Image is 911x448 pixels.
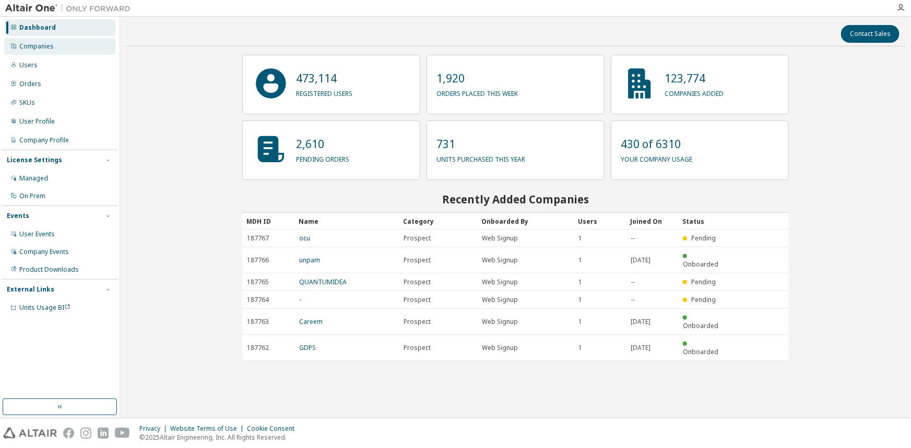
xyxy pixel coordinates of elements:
[682,213,726,229] div: Status
[631,278,635,286] span: --
[170,425,247,433] div: Website Terms of Use
[19,61,38,69] div: Users
[482,296,518,304] span: Web Signup
[436,86,518,98] p: orders placed this week
[19,136,69,144] div: Company Profile
[19,23,56,32] div: Dashboard
[19,80,41,88] div: Orders
[578,278,582,286] span: 1
[247,234,269,243] span: 187767
[631,296,635,304] span: --
[3,428,57,439] img: altair_logo.svg
[578,344,582,352] span: 1
[403,213,473,229] div: Category
[631,256,650,264] span: [DATE]
[7,156,62,164] div: License Settings
[482,256,518,264] span: Web Signup
[296,86,352,98] p: registered users
[683,347,718,356] span: Onboarded
[5,3,136,14] img: Altair One
[7,285,54,294] div: External Links
[139,425,170,433] div: Privacy
[19,303,70,312] span: Units Usage BI
[19,99,35,107] div: SKUs
[299,256,320,264] a: unpam
[296,152,349,164] p: pending orders
[296,70,352,86] p: 473,114
[578,296,582,304] span: 1
[299,234,310,243] a: ocu
[578,318,582,326] span: 1
[115,428,130,439] img: youtube.svg
[98,428,109,439] img: linkedin.svg
[247,296,269,304] span: 187764
[19,192,45,200] div: On Prem
[631,344,650,352] span: [DATE]
[436,70,518,86] p: 1,920
[482,344,518,352] span: Web Signup
[19,117,55,126] div: User Profile
[19,42,54,51] div: Companies
[296,136,349,152] p: 2,610
[436,152,525,164] p: units purchased this year
[578,213,622,229] div: Users
[63,428,74,439] img: facebook.svg
[247,278,269,286] span: 187765
[80,428,91,439] img: instagram.svg
[19,230,55,238] div: User Events
[692,277,716,286] span: Pending
[631,318,650,326] span: [DATE]
[404,278,431,286] span: Prospect
[299,277,347,286] a: QUANTUMIDEA
[404,234,431,243] span: Prospect
[299,295,301,304] a: -
[578,256,582,264] span: 1
[299,213,395,229] div: Name
[246,213,290,229] div: MDH ID
[578,234,582,243] span: 1
[683,321,718,330] span: Onboarded
[692,295,716,304] span: Pending
[683,260,718,269] span: Onboarded
[631,234,635,243] span: --
[247,318,269,326] span: 187763
[665,86,724,98] p: companies added
[621,136,692,152] p: 430 of 6310
[19,248,69,256] div: Company Events
[139,433,301,442] p: © 2025 Altair Engineering, Inc. All Rights Reserved.
[299,343,316,352] a: GDPS
[482,318,518,326] span: Web Signup
[247,425,301,433] div: Cookie Consent
[436,136,525,152] p: 731
[19,265,79,274] div: Product Downloads
[665,70,724,86] p: 123,774
[242,192,789,206] h2: Recently Added Companies
[482,278,518,286] span: Web Signup
[692,234,716,243] span: Pending
[404,344,431,352] span: Prospect
[404,318,431,326] span: Prospect
[247,344,269,352] span: 187762
[630,213,674,229] div: Joined On
[481,213,570,229] div: Onboarded By
[19,174,48,183] div: Managed
[482,234,518,243] span: Web Signup
[299,317,323,326] a: Careem
[621,152,692,164] p: your company usage
[7,212,29,220] div: Events
[404,296,431,304] span: Prospect
[247,256,269,264] span: 187766
[404,256,431,264] span: Prospect
[841,25,900,43] button: Contact Sales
